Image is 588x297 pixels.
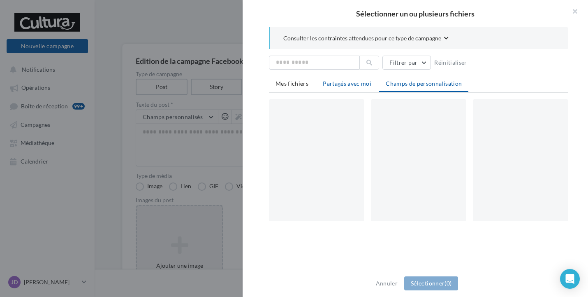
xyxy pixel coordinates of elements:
[323,80,371,87] span: Partagés avec moi
[431,58,470,68] button: Réinitialiser
[256,10,575,17] h2: Sélectionner un ou plusieurs fichiers
[373,278,401,288] button: Annuler
[283,34,449,44] button: Consulter les contraintes attendues pour ce type de campagne
[404,276,458,290] button: Sélectionner(0)
[444,280,451,287] span: (0)
[275,80,308,87] span: Mes fichiers
[283,34,441,42] span: Consulter les contraintes attendues pour ce type de campagne
[386,80,462,87] span: Champs de personnalisation
[560,269,580,289] div: Open Intercom Messenger
[382,56,431,70] button: Filtrer par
